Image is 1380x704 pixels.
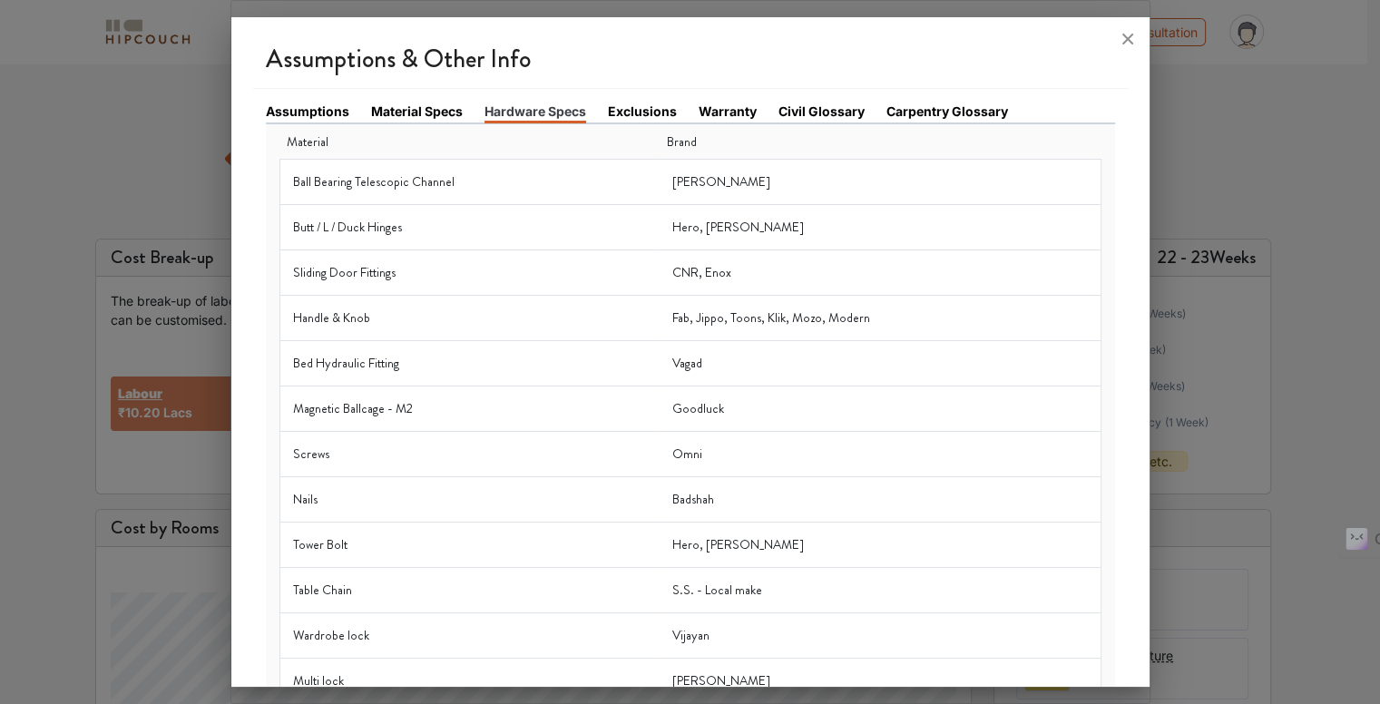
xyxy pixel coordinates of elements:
[279,205,659,250] td: Butt / L / Duck Hinges
[659,296,1101,341] td: Fab, Jippo, Toons, Klik, Mozo, Modern
[659,432,1101,477] td: Omni
[659,523,1101,568] td: Hero, [PERSON_NAME]
[699,102,757,121] a: Warranty
[279,568,659,613] td: Table Chain
[279,613,659,659] td: Wardrobe lock
[659,659,1101,704] td: [PERSON_NAME]
[659,205,1101,250] td: Hero, [PERSON_NAME]
[659,125,1101,160] th: Brand
[279,432,659,477] td: Screws
[659,250,1101,296] td: CNR, Enox
[371,102,463,121] a: Material Specs
[279,296,659,341] td: Handle & Knob
[279,341,659,386] td: Bed Hydraulic Fitting
[484,102,586,123] a: Hardware Specs
[659,477,1101,523] td: Badshah
[608,102,677,121] a: Exclusions
[659,613,1101,659] td: Vijayan
[279,477,659,523] td: Nails
[279,523,659,568] td: Tower Bolt
[886,102,1008,121] a: Carpentry Glossary
[778,102,865,121] a: Civil Glossary
[279,659,659,704] td: Multi lock
[279,386,659,432] td: Magnetic Ballcage - M2
[279,250,659,296] td: Sliding Door Fittings
[279,160,659,205] td: Ball Bearing Telescopic Channel
[659,568,1101,613] td: S.S. - Local make
[659,341,1101,386] td: Vagad
[659,160,1101,205] td: [PERSON_NAME]
[266,102,349,121] a: Assumptions
[659,386,1101,432] td: Goodluck
[279,125,659,160] th: Material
